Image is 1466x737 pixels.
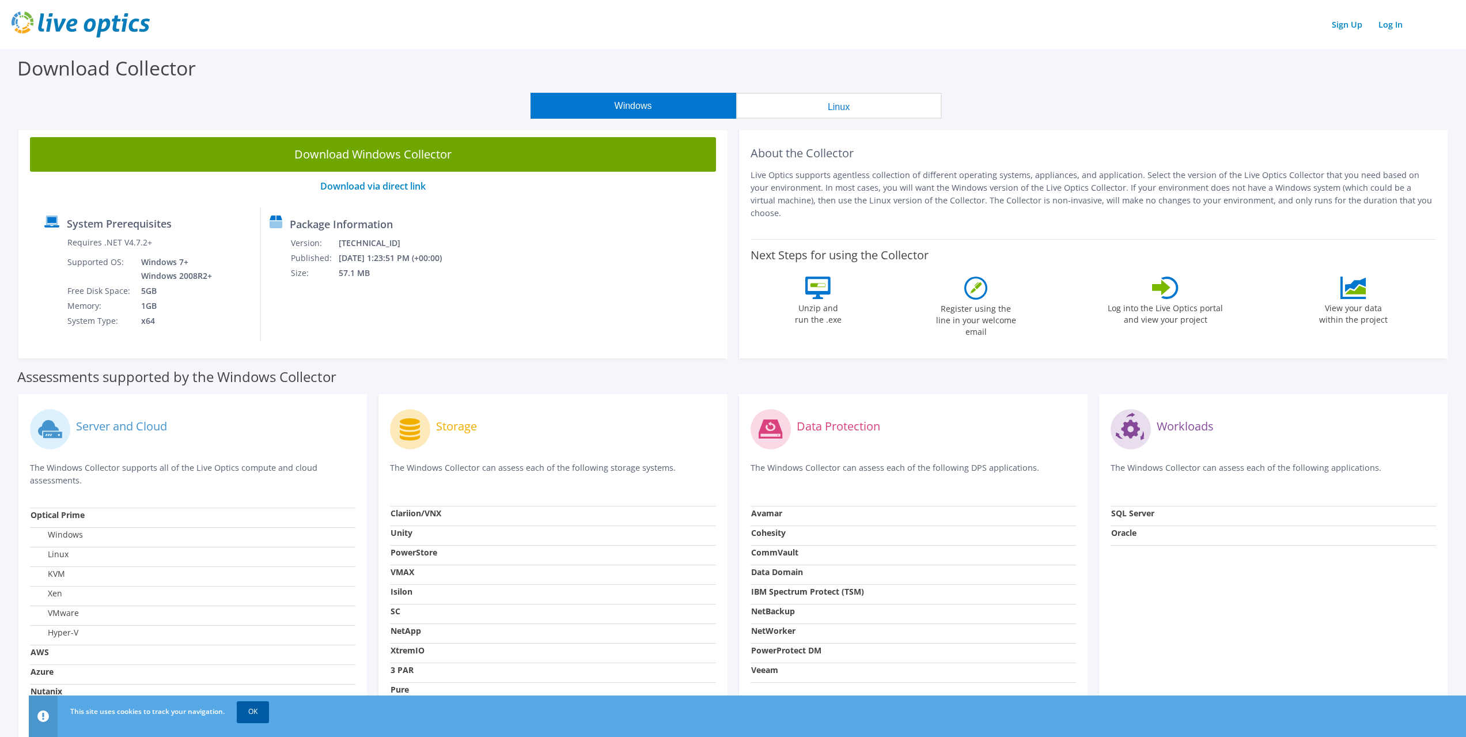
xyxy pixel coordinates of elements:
strong: Pure [391,684,409,695]
strong: NetBackup [751,606,795,617]
a: Sign Up [1326,16,1368,33]
label: View your data within the project [1312,299,1395,326]
strong: Nutanix [31,686,62,697]
a: Download Windows Collector [30,137,716,172]
strong: Optical Prime [31,509,85,520]
label: Next Steps for using the Collector [751,248,929,262]
label: Data Protection [797,421,880,432]
td: x64 [132,313,214,328]
td: [DATE] 1:23:51 PM (+00:00) [338,251,457,266]
strong: NetApp [391,625,421,636]
td: Windows 7+ Windows 2008R2+ [132,255,214,284]
label: Download Collector [17,55,196,81]
td: Size: [290,266,338,281]
label: VMware [31,607,79,619]
strong: SC [391,606,400,617]
label: Unzip and run the .exe [791,299,844,326]
strong: Veeam [751,664,778,675]
strong: Avamar [751,508,782,519]
span: This site uses cookies to track your navigation. [70,706,225,716]
label: Hyper-V [31,627,78,638]
strong: SQL Server [1111,508,1154,519]
label: Log into the Live Optics portal and view your project [1107,299,1223,326]
strong: IBM Spectrum Protect (TSM) [751,586,864,597]
label: Server and Cloud [76,421,167,432]
td: System Type: [67,313,132,328]
strong: Data Domain [751,566,803,577]
label: KVM [31,568,65,580]
a: Log In [1373,16,1408,33]
strong: Clariion/VNX [391,508,441,519]
strong: PowerProtect DM [751,645,821,656]
strong: Unity [391,527,412,538]
p: The Windows Collector can assess each of the following storage systems. [390,462,715,485]
td: Version: [290,236,338,251]
label: Storage [436,421,477,432]
strong: Azure [31,666,54,677]
strong: PowerStore [391,547,437,558]
td: [TECHNICAL_ID] [338,236,457,251]
td: Memory: [67,298,132,313]
strong: VMAX [391,566,414,577]
td: 57.1 MB [338,266,457,281]
label: System Prerequisites [67,218,172,229]
strong: CommVault [751,547,798,558]
label: Workloads [1157,421,1214,432]
label: Assessments supported by the Windows Collector [17,371,336,383]
button: Windows [531,93,736,119]
p: The Windows Collector can assess each of the following DPS applications. [751,462,1076,485]
label: Windows [31,529,83,541]
td: 1GB [132,298,214,313]
h2: About the Collector [751,146,1437,160]
strong: 3 PAR [391,664,414,675]
strong: XtremIO [391,645,425,656]
strong: AWS [31,647,49,657]
strong: Cohesity [751,527,786,538]
p: Live Optics supports agentless collection of different operating systems, appliances, and applica... [751,169,1437,220]
td: Published: [290,251,338,266]
p: The Windows Collector can assess each of the following applications. [1111,462,1436,485]
label: Xen [31,588,62,599]
td: Supported OS: [67,255,132,284]
button: Linux [736,93,942,119]
label: Package Information [290,218,393,230]
label: Linux [31,549,69,560]
a: Download via direct link [320,180,426,192]
strong: Oracle [1111,527,1137,538]
p: The Windows Collector supports all of the Live Optics compute and cloud assessments. [30,462,355,487]
strong: NetWorker [751,625,795,636]
label: Requires .NET V4.7.2+ [67,237,152,248]
td: Free Disk Space: [67,284,132,298]
td: 5GB [132,284,214,298]
label: Register using the line in your welcome email [933,300,1019,338]
strong: Isilon [391,586,412,597]
img: live_optics_svg.svg [12,12,150,37]
a: OK [237,701,269,722]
